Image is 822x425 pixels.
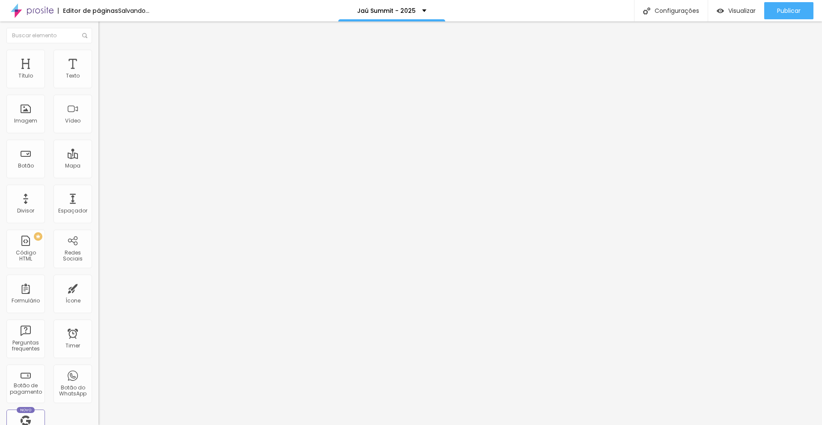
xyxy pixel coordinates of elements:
[66,298,80,304] div: Ícone
[708,2,764,19] button: Visualizar
[9,383,42,395] div: Botão de pagamento
[643,7,650,15] img: Icone
[65,118,80,124] div: Vídeo
[66,73,80,79] div: Texto
[58,208,87,214] div: Espaçador
[777,7,801,14] span: Publicar
[58,8,118,14] div: Editor de páginas
[118,8,149,14] div: Salvando...
[17,407,35,413] div: Novo
[728,7,756,14] span: Visualizar
[9,250,42,262] div: Código HTML
[98,21,822,425] iframe: Editor
[65,163,80,169] div: Mapa
[717,7,724,15] img: view-1.svg
[17,208,34,214] div: Divisor
[357,8,416,14] p: Jaú Summit - 2025
[9,340,42,352] div: Perguntas frequentes
[12,298,40,304] div: Formulário
[56,250,89,262] div: Redes Sociais
[764,2,813,19] button: Publicar
[56,385,89,397] div: Botão do WhatsApp
[14,118,37,124] div: Imagem
[6,28,92,43] input: Buscar elemento
[18,73,33,79] div: Título
[18,163,34,169] div: Botão
[66,343,80,349] div: Timer
[82,33,87,38] img: Icone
